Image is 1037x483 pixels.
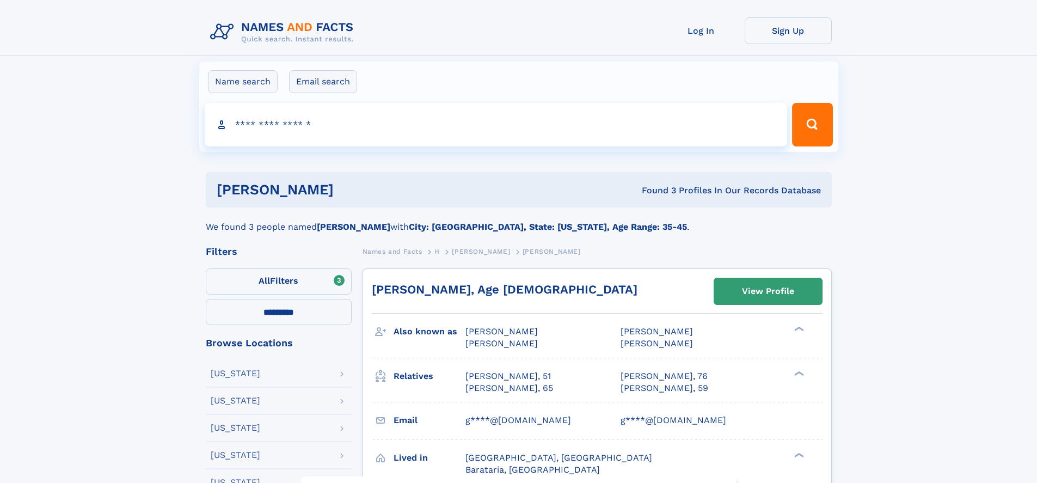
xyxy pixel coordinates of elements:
[205,103,788,146] input: search input
[465,338,538,349] span: [PERSON_NAME]
[211,451,260,460] div: [US_STATE]
[394,322,465,341] h3: Also known as
[363,244,422,258] a: Names and Facts
[208,70,278,93] label: Name search
[714,278,822,304] a: View Profile
[206,207,832,234] div: We found 3 people named with .
[465,326,538,337] span: [PERSON_NAME]
[409,222,687,232] b: City: [GEOGRAPHIC_DATA], State: [US_STATE], Age Range: 35-45
[211,369,260,378] div: [US_STATE]
[206,17,363,47] img: Logo Names and Facts
[434,248,440,255] span: H
[452,244,510,258] a: [PERSON_NAME]
[394,449,465,467] h3: Lived in
[394,367,465,386] h3: Relatives
[791,370,805,377] div: ❯
[289,70,357,93] label: Email search
[452,248,510,255] span: [PERSON_NAME]
[621,382,708,394] a: [PERSON_NAME], 59
[206,247,352,256] div: Filters
[465,382,553,394] a: [PERSON_NAME], 65
[465,464,600,475] span: Barataria, [GEOGRAPHIC_DATA]
[217,183,488,197] h1: [PERSON_NAME]
[791,326,805,333] div: ❯
[465,370,551,382] a: [PERSON_NAME], 51
[206,338,352,348] div: Browse Locations
[372,283,637,296] a: [PERSON_NAME], Age [DEMOGRAPHIC_DATA]
[317,222,390,232] b: [PERSON_NAME]
[434,244,440,258] a: H
[792,103,832,146] button: Search Button
[523,248,581,255] span: [PERSON_NAME]
[621,326,693,337] span: [PERSON_NAME]
[211,396,260,405] div: [US_STATE]
[259,276,270,286] span: All
[745,17,832,44] a: Sign Up
[211,424,260,432] div: [US_STATE]
[394,411,465,430] h3: Email
[488,185,821,197] div: Found 3 Profiles In Our Records Database
[742,279,794,304] div: View Profile
[791,451,805,458] div: ❯
[658,17,745,44] a: Log In
[206,268,352,295] label: Filters
[621,338,693,349] span: [PERSON_NAME]
[621,370,708,382] a: [PERSON_NAME], 76
[465,453,652,463] span: [GEOGRAPHIC_DATA], [GEOGRAPHIC_DATA]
